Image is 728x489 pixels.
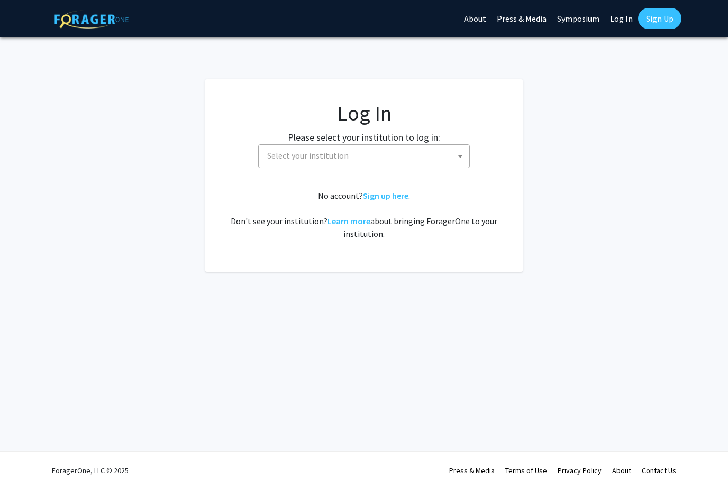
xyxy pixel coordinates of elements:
[258,144,470,168] span: Select your institution
[363,190,408,201] a: Sign up here
[449,466,495,475] a: Press & Media
[263,145,469,167] span: Select your institution
[54,10,129,29] img: ForagerOne Logo
[267,150,349,161] span: Select your institution
[505,466,547,475] a: Terms of Use
[52,452,129,489] div: ForagerOne, LLC © 2025
[288,130,440,144] label: Please select your institution to log in:
[638,8,681,29] a: Sign Up
[226,189,502,240] div: No account? . Don't see your institution? about bringing ForagerOne to your institution.
[558,466,602,475] a: Privacy Policy
[612,466,631,475] a: About
[226,100,502,126] h1: Log In
[327,216,370,226] a: Learn more about bringing ForagerOne to your institution
[642,466,676,475] a: Contact Us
